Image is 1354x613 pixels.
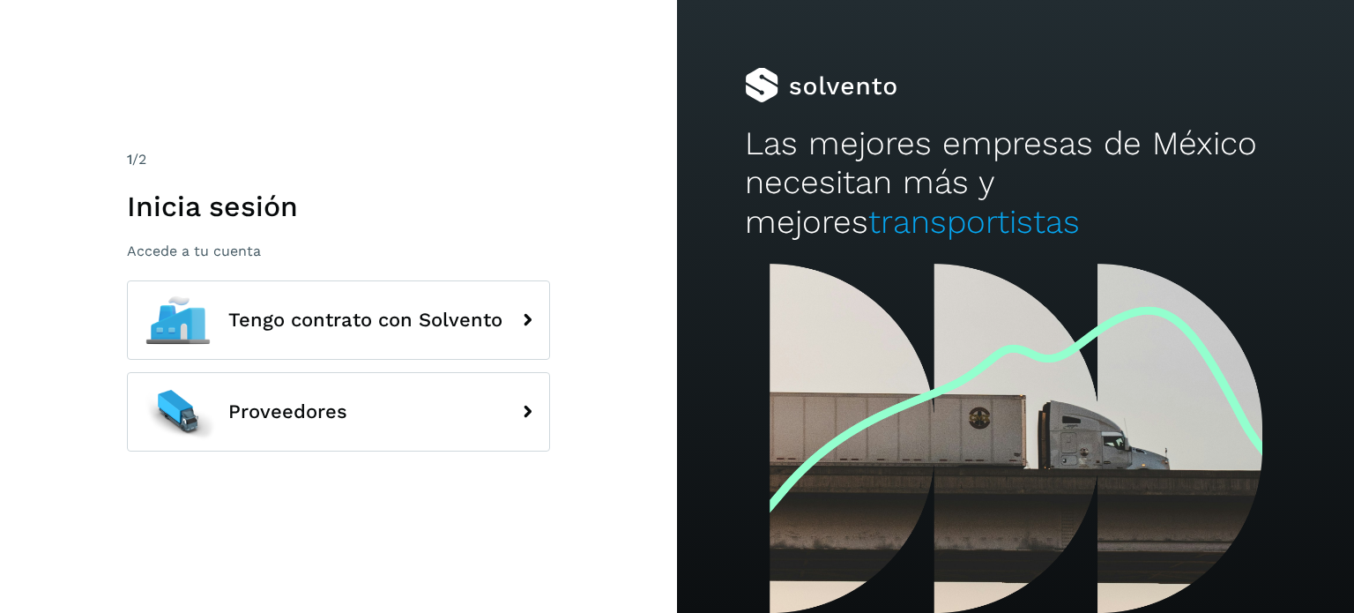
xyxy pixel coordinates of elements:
[228,310,502,331] span: Tengo contrato con Solvento
[127,151,132,168] span: 1
[127,149,550,170] div: /2
[127,280,550,360] button: Tengo contrato con Solvento
[127,190,550,223] h1: Inicia sesión
[228,401,347,422] span: Proveedores
[745,124,1286,242] h2: Las mejores empresas de México necesitan más y mejores
[127,372,550,452] button: Proveedores
[127,243,550,259] p: Accede a tu cuenta
[868,203,1080,241] span: transportistas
